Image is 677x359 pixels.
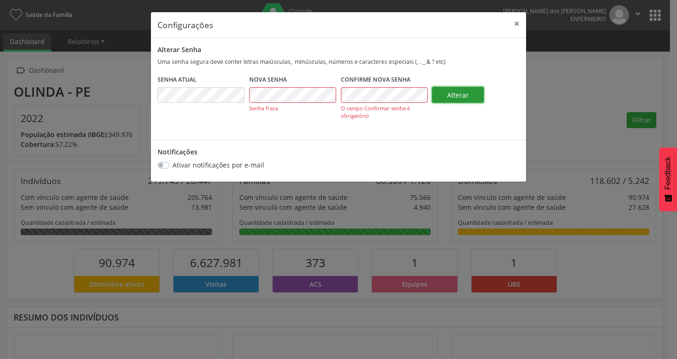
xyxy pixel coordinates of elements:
[341,76,428,87] legend: Confirme Nova Senha
[664,157,672,190] span: Feedback
[249,105,336,113] div: Senha fraca
[447,91,469,99] span: Alterar
[157,19,213,31] h5: Configurações
[173,160,264,170] label: Ativar notificações por e-mail
[432,87,484,103] button: Alterar
[507,12,526,35] button: Close
[157,45,201,54] label: Alterar Senha
[157,147,197,157] label: Notificações
[157,58,520,66] p: Uma senha segura deve conter letras maiúsculas, minúsculas, números e caracteres especiais (, . _...
[659,147,677,211] button: Feedback - Mostrar pesquisa
[249,76,336,87] legend: Nova Senha
[341,105,428,121] div: O campo Confirmar senha é obrigatório
[157,76,244,87] legend: Senha Atual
